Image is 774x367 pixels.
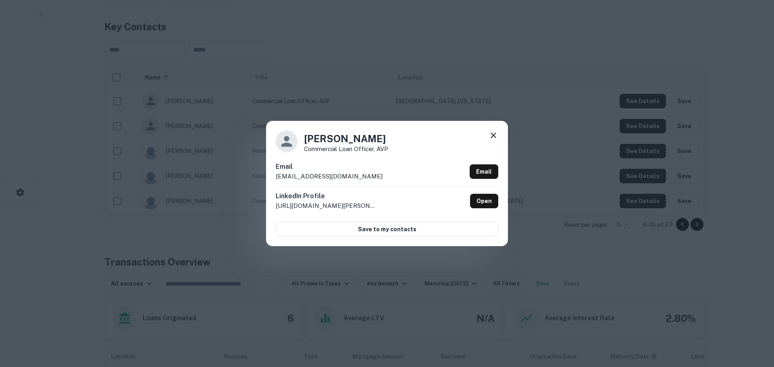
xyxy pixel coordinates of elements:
[470,164,498,179] a: Email
[304,146,388,152] p: Commercial Loan Officer, AVP
[734,303,774,341] iframe: Chat Widget
[276,172,383,181] p: [EMAIL_ADDRESS][DOMAIN_NAME]
[470,194,498,208] a: Open
[276,201,377,211] p: [URL][DOMAIN_NAME][PERSON_NAME]
[304,131,388,146] h4: [PERSON_NAME]
[276,191,377,201] h6: LinkedIn Profile
[276,162,383,172] h6: Email
[276,222,498,236] button: Save to my contacts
